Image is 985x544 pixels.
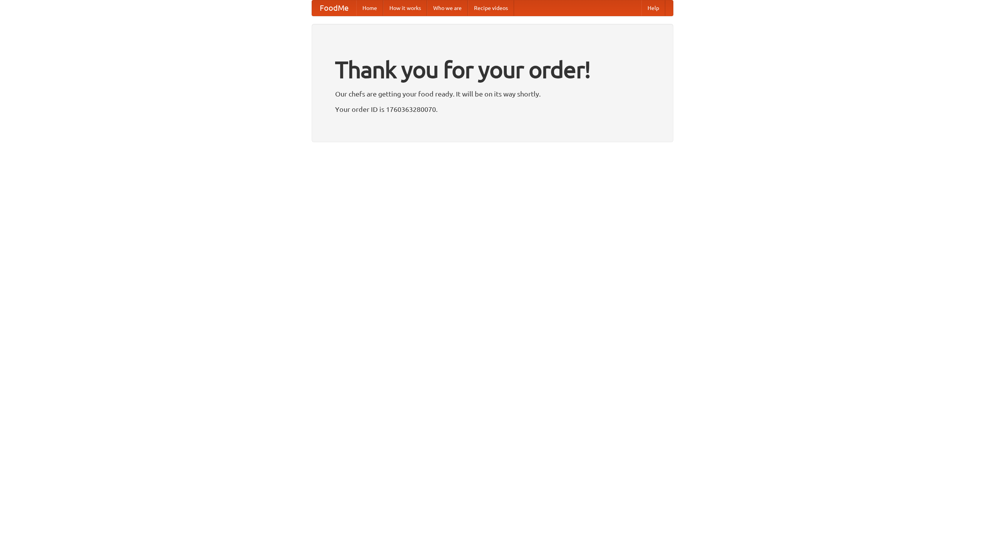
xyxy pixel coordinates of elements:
a: How it works [383,0,427,16]
h1: Thank you for your order! [335,51,650,88]
a: Who we are [427,0,468,16]
p: Our chefs are getting your food ready. It will be on its way shortly. [335,88,650,100]
p: Your order ID is 1760363280070. [335,103,650,115]
a: Home [356,0,383,16]
a: Recipe videos [468,0,514,16]
a: Help [641,0,665,16]
a: FoodMe [312,0,356,16]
